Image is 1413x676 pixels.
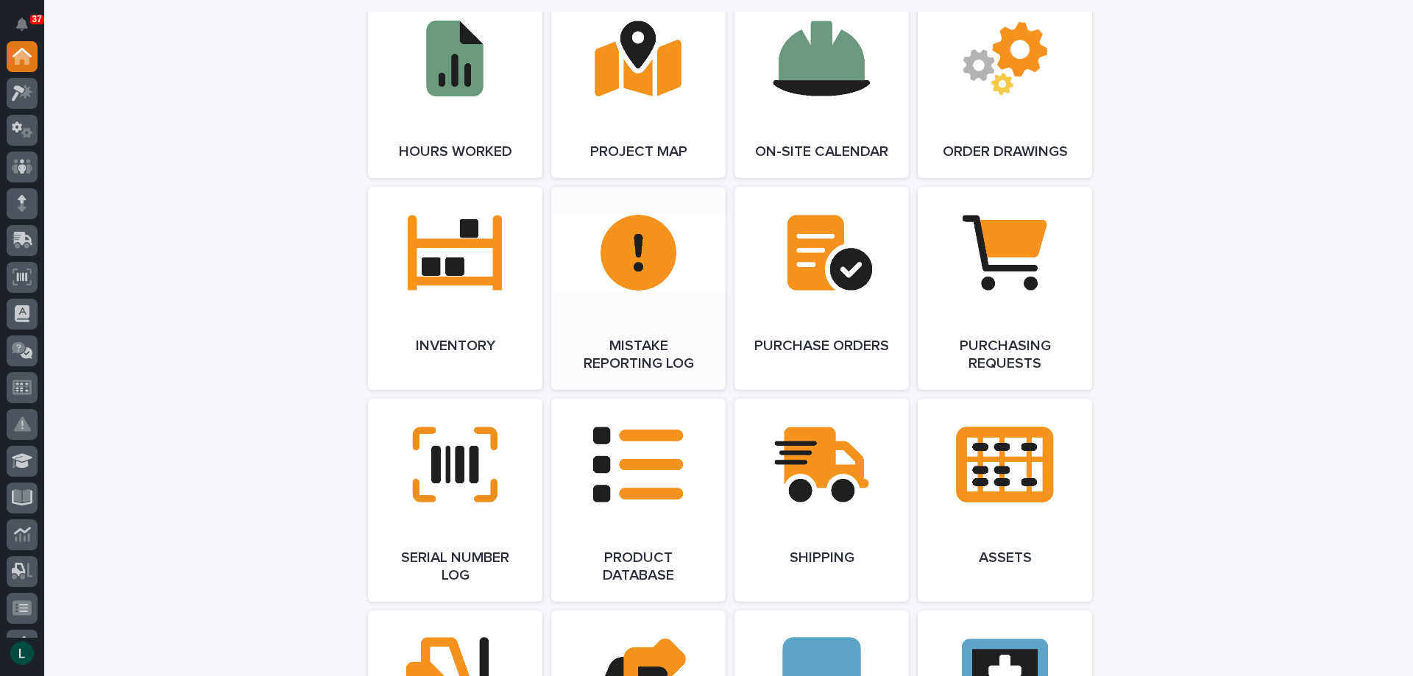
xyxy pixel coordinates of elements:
[368,399,542,602] a: Serial Number Log
[32,14,42,24] p: 37
[734,399,909,602] a: Shipping
[368,187,542,390] a: Inventory
[918,187,1092,390] a: Purchasing Requests
[7,638,38,669] button: users-avatar
[7,9,38,40] button: Notifications
[734,187,909,390] a: Purchase Orders
[551,399,726,602] a: Product Database
[551,187,726,390] a: Mistake Reporting Log
[18,18,38,41] div: Notifications37
[918,399,1092,602] a: Assets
